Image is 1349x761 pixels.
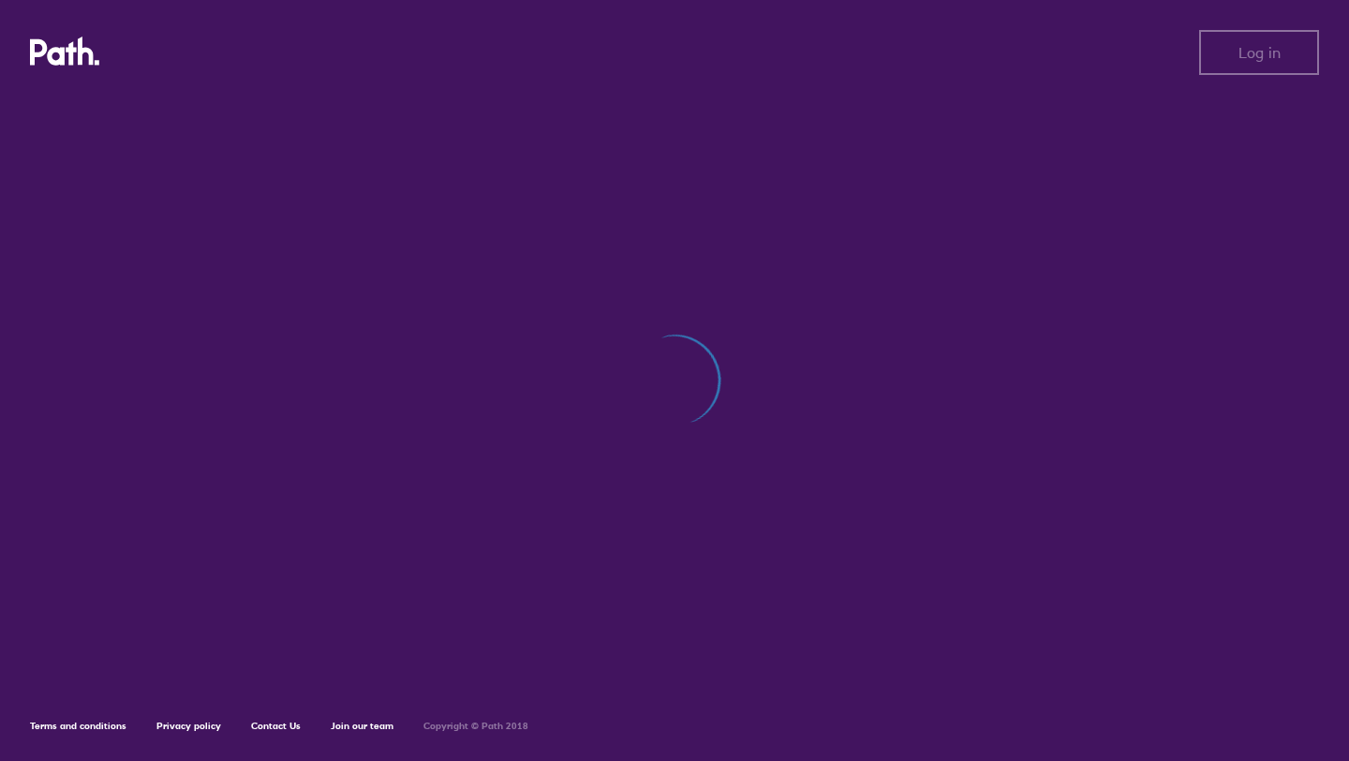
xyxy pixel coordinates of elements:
[1199,30,1319,75] button: Log in
[1238,44,1281,61] span: Log in
[251,720,301,732] a: Contact Us
[331,720,393,732] a: Join our team
[156,720,221,732] a: Privacy policy
[30,720,126,732] a: Terms and conditions
[423,721,528,732] h6: Copyright © Path 2018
